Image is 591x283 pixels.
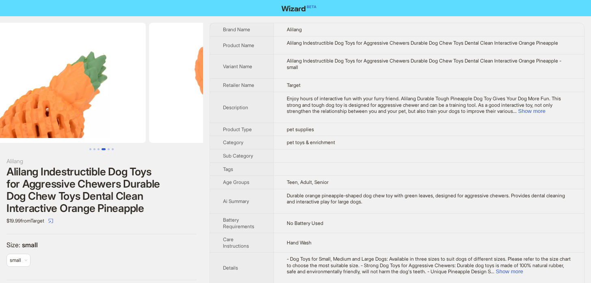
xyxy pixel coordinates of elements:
div: Alilang Indestructible Dog Toys for Aggressive Chewers Durable Dog Chew Toys Dental Clean Interac... [287,58,571,70]
button: Go to slide 6 [112,148,114,150]
div: Durable orange pineapple-shaped dog chew toy with green leaves, designed for aggressive chewers. ... [287,192,571,205]
div: $19.99 from Target [6,214,197,227]
span: Sub Category [223,153,253,159]
span: ... [513,108,517,114]
span: small [22,241,38,249]
span: available [10,254,27,266]
div: Alilang Indestructible Dog Toys for Aggressive Chewers Durable Dog Chew Toys Dental Clean Interac... [6,166,197,214]
button: Go to slide 1 [89,148,91,150]
span: Product Name [223,42,254,48]
button: Go to slide 2 [93,148,95,150]
span: Enjoy hours of interactive fun with your furry friend. Alilang Durable Tough Pineapple Dog Toy Gi... [287,95,561,114]
span: Age Groups [223,179,249,185]
span: small [10,257,21,263]
span: Tags [223,166,233,172]
span: Description [223,104,248,110]
span: Teen, Adult, Senior [287,179,329,185]
span: Battery Requirements [223,217,254,229]
span: Care Instructions [223,236,249,249]
span: ... [491,268,494,274]
div: Alilang Indestructible Dog Toys for Aggressive Chewers Durable Dog Chew Toys Dental Clean Interac... [287,40,571,46]
span: Product Type [223,126,252,132]
span: Target [287,82,301,88]
div: - Dog Toys for Small, Medium and Large Dogs: Available in three sizes to suit dogs of different s... [287,256,571,275]
button: Expand [496,268,523,274]
span: Size : [6,241,22,249]
button: Go to slide 5 [108,148,110,150]
button: Expand [518,108,546,114]
span: No Battery Used [287,220,323,226]
span: Ai Summary [223,198,249,204]
span: Details [223,265,238,271]
span: - Dog Toys for Small, Medium and Large Dogs: Available in three sizes to suit dogs of different s... [287,256,571,274]
span: Alilang [287,26,302,32]
span: Variant Name [223,63,252,69]
span: Brand Name [223,26,250,32]
span: pet toys & enrichment [287,139,335,145]
div: Alilang [6,157,197,166]
div: Enjoy hours of interactive fun with your furry friend. Alilang Durable Tough Pineapple Dog Toy Gi... [287,95,571,114]
img: Alilang Indestructible Dog Toys for Aggressive Chewers Durable Dog Chew Toys Dental Clean Interac... [149,23,331,143]
span: pet supplies [287,126,314,132]
span: select [48,218,53,223]
span: Hand Wash [287,240,312,246]
span: Category [223,139,243,145]
button: Go to slide 3 [97,148,100,150]
button: Go to slide 4 [102,148,106,150]
span: Retailer Name [223,82,254,88]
